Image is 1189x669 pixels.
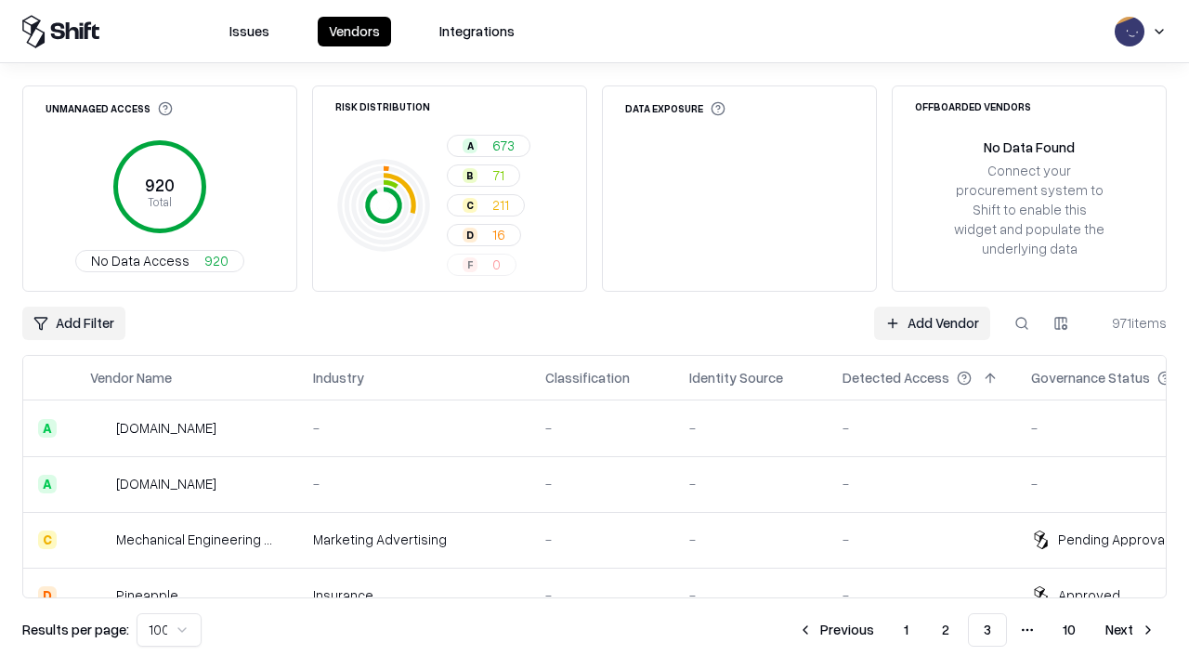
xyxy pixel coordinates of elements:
div: - [545,530,660,549]
span: 673 [492,136,515,155]
div: Governance Status [1031,368,1150,387]
div: Mechanical Engineering World [116,530,283,549]
div: - [689,585,813,605]
div: Industry [313,368,364,387]
div: - [843,585,1001,605]
nav: pagination [787,613,1167,647]
div: 971 items [1092,313,1167,333]
span: 71 [492,165,504,185]
img: madisonlogic.com [90,475,109,493]
button: B71 [447,164,520,187]
div: A [463,138,477,153]
a: Add Vendor [874,307,990,340]
div: Unmanaged Access [46,101,173,116]
div: A [38,419,57,438]
button: Issues [218,17,281,46]
div: - [843,530,1001,549]
div: [DOMAIN_NAME] [116,418,216,438]
button: A673 [447,135,530,157]
button: 1 [889,613,923,647]
span: 16 [492,225,505,244]
div: - [313,418,516,438]
div: - [843,474,1001,493]
div: Pineapple [116,585,178,605]
div: Connect your procurement system to Shift to enable this widget and populate the underlying data [952,161,1106,259]
div: Offboarded Vendors [915,101,1031,111]
div: C [463,198,477,213]
button: Add Filter [22,307,125,340]
div: B [463,168,477,183]
div: Identity Source [689,368,783,387]
button: No Data Access920 [75,250,244,272]
div: Marketing Advertising [313,530,516,549]
div: Pending Approval [1058,530,1168,549]
div: - [689,474,813,493]
div: D [38,586,57,605]
div: No Data Found [984,138,1075,157]
div: Detected Access [843,368,949,387]
div: - [689,530,813,549]
div: [DOMAIN_NAME] [116,474,216,493]
div: - [545,585,660,605]
button: Previous [787,613,885,647]
button: C211 [447,194,525,216]
span: 211 [492,195,509,215]
button: Integrations [428,17,526,46]
button: Vendors [318,17,391,46]
div: Vendor Name [90,368,172,387]
div: - [843,418,1001,438]
img: Pineapple [90,586,109,605]
div: Approved [1058,585,1120,605]
div: A [38,475,57,493]
button: 10 [1048,613,1091,647]
span: No Data Access [91,251,189,270]
div: D [463,228,477,243]
img: Mechanical Engineering World [90,531,109,549]
div: Insurance [313,585,516,605]
div: - [689,418,813,438]
tspan: 920 [145,175,175,195]
tspan: Total [148,194,172,209]
div: C [38,531,57,549]
div: Risk Distribution [335,101,430,111]
img: automat-it.com [90,419,109,438]
div: Data Exposure [625,101,725,116]
button: D16 [447,224,521,246]
div: - [545,474,660,493]
button: Next [1094,613,1167,647]
div: - [545,418,660,438]
button: 2 [927,613,964,647]
p: Results per page: [22,620,129,639]
span: 920 [204,251,229,270]
div: Classification [545,368,630,387]
div: - [313,474,516,493]
button: 3 [968,613,1007,647]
